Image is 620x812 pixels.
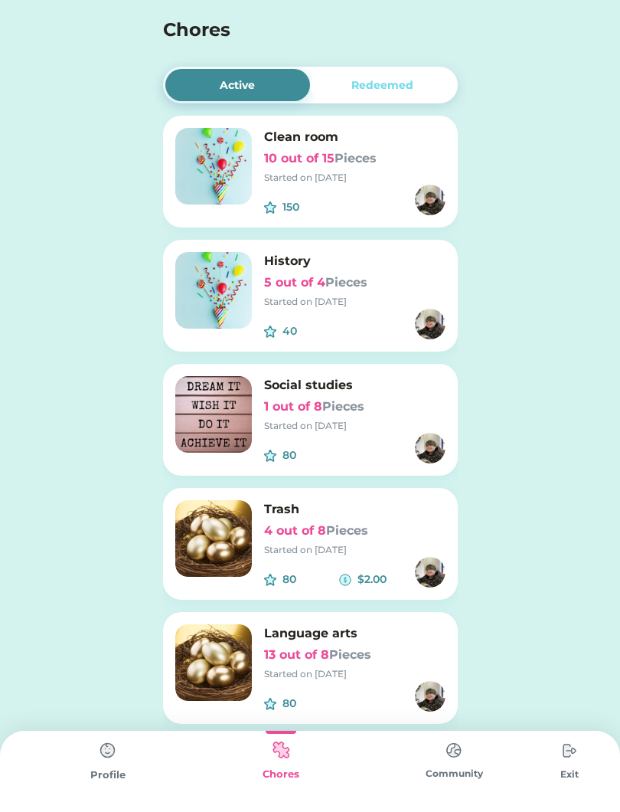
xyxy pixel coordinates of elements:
div: Active [220,77,255,93]
img: interface-favorite-star--reward-rating-rate-social-star-media-favorite-like-stars.svg [264,326,276,338]
h6: 4 out of 8 [264,522,445,540]
img: https%3A%2F%2F1dfc823d71cc564f25c7cc035732a2d8.cdn.bubble.io%2Ff1732803766559x616253622509088000%... [415,557,445,588]
img: https%3A%2F%2F1dfc823d71cc564f25c7cc035732a2d8.cdn.bubble.io%2Ff1732803766559x616253622509088000%... [415,185,445,215]
h6: Social studies [264,376,445,395]
img: interface-favorite-star--reward-rating-rate-social-star-media-favorite-like-stars.svg [264,201,276,214]
img: https%3A%2F%2F1dfc823d71cc564f25c7cc035732a2d8.cdn.bubble.io%2Ff1732803766559x616253622509088000%... [415,681,445,712]
font: Pieces [322,399,364,414]
img: interface-favorite-star--reward-rating-rate-social-star-media-favorite-like-stars.svg [264,698,276,710]
img: type%3Dchores%2C%20state%3Ddefault.svg [439,735,469,765]
div: Started on [DATE] [264,295,445,309]
div: Started on [DATE] [264,543,445,557]
div: Exit [540,768,599,781]
h6: Clean room [264,128,445,146]
div: Chores [194,767,367,782]
img: https%3A%2F%2F1dfc823d71cc564f25c7cc035732a2d8.cdn.bubble.io%2Ff1732803766559x616253622509088000%... [415,433,445,463]
img: image.png [175,624,252,701]
img: interface-favorite-star--reward-rating-rate-social-star-media-favorite-like-stars.svg [264,450,276,462]
font: Pieces [325,275,367,290]
div: 150 [282,199,340,215]
h6: 10 out of 15 [264,149,445,168]
div: 80 [282,696,340,712]
div: Redeemed [351,77,413,93]
font: Pieces [329,647,371,662]
img: image.png [175,376,252,453]
div: Started on [DATE] [264,171,445,185]
div: 80 [282,571,340,588]
div: Community [367,767,540,781]
font: Pieces [334,151,377,165]
div: Started on [DATE] [264,419,445,433]
div: 40 [282,323,340,339]
h6: 13 out of 8 [264,646,445,664]
div: Started on [DATE] [264,667,445,681]
h6: 1 out of 8 [264,398,445,416]
font: Pieces [326,523,368,538]
img: https%3A%2F%2F1dfc823d71cc564f25c7cc035732a2d8.cdn.bubble.io%2Ff1732803766559x616253622509088000%... [415,309,445,339]
img: money-cash-dollar-coin--accounting-billing-payment-cash-coin-currency-money-finance.svg [339,574,351,586]
img: type%3Dchores%2C%20state%3Ddefault.svg [93,735,123,766]
img: image.png [175,252,252,329]
div: 80 [282,447,340,463]
h6: 5 out of 4 [264,273,445,292]
h6: History [264,252,445,270]
h6: Trash [264,500,445,519]
div: $2.00 [357,571,415,588]
img: interface-favorite-star--reward-rating-rate-social-star-media-favorite-like-stars.svg [264,574,276,586]
h4: Chores [163,16,416,44]
h6: Language arts [264,624,445,643]
div: Profile [21,768,194,783]
img: image.png [175,128,252,205]
img: image.png [175,500,252,577]
img: type%3Dkids%2C%20state%3Dselected.svg [266,735,296,765]
img: type%3Dchores%2C%20state%3Ddefault.svg [554,735,585,766]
